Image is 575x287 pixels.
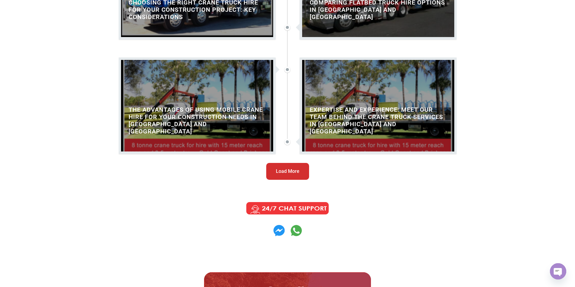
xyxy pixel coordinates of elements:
[276,168,299,175] span: Load More
[121,60,273,151] a: The Advantages of Using Mobile Crane Hire for Your Construction Needs in [GEOGRAPHIC_DATA] and [G...
[302,106,454,135] h2: Expertise and Experience: Meet Our Team Behind the Crane Truck Services in [GEOGRAPHIC_DATA] and ...
[273,225,285,236] img: Contact us on Whatsapp
[242,201,333,216] img: Call us Anytime
[302,60,454,151] a: Expertise and Experience: Meet Our Team Behind the Crane Truck Services in [GEOGRAPHIC_DATA] and ...
[291,225,302,236] img: Contact us on Whatsapp
[266,163,309,180] button: Load More
[121,106,273,135] h2: The Advantages of Using Mobile Crane Hire for Your Construction Needs in [GEOGRAPHIC_DATA] and [G...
